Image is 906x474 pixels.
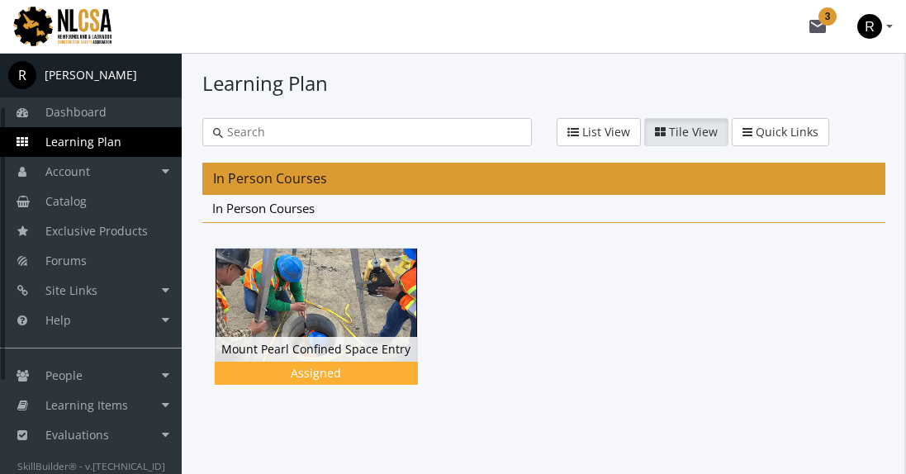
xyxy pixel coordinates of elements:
span: In Person Courses [212,200,315,216]
div: Assigned [218,365,415,382]
span: Evaluations [45,427,109,443]
span: Forums [45,253,87,268]
span: Catalog [45,193,87,209]
span: In Person Courses [213,169,327,187]
span: Quick Links [756,124,818,140]
div: Mount Pearl Confined Space Entry [202,235,430,396]
input: Search [223,124,521,140]
span: Certifications [45,457,118,472]
span: Account [45,164,90,179]
span: R [857,14,882,39]
div: [PERSON_NAME] [45,67,137,83]
span: Learning Items [45,397,128,413]
mat-icon: mail [808,17,828,36]
span: Tile View [669,124,718,140]
div: Mount Pearl Confined Space Entry [216,337,417,362]
span: People [45,367,83,383]
span: R [8,61,36,89]
small: SkillBuilder® - v.[TECHNICAL_ID] [17,459,165,472]
span: Learning Plan [45,134,121,149]
span: Dashboard [45,104,107,120]
span: Site Links [45,282,97,298]
span: List View [582,124,630,140]
span: Exclusive Products [45,223,148,239]
span: Help [45,312,71,328]
h1: Learning Plan [202,69,885,97]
